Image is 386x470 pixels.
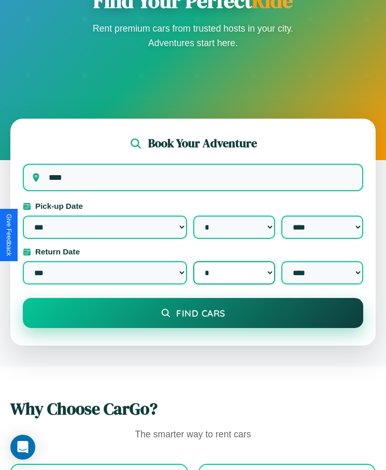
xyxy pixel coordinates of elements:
h2: Book Your Adventure [148,135,257,151]
button: Find Cars [23,298,363,328]
h2: Why Choose CarGo? [10,397,376,420]
p: The smarter way to rent cars [10,426,376,443]
p: Rent premium cars from trusted hosts in your city. Adventures start here. [90,21,297,50]
div: Give Feedback [5,214,12,256]
label: Pick-up Date [23,202,363,210]
div: Open Intercom Messenger [10,435,35,460]
label: Return Date [23,247,363,256]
